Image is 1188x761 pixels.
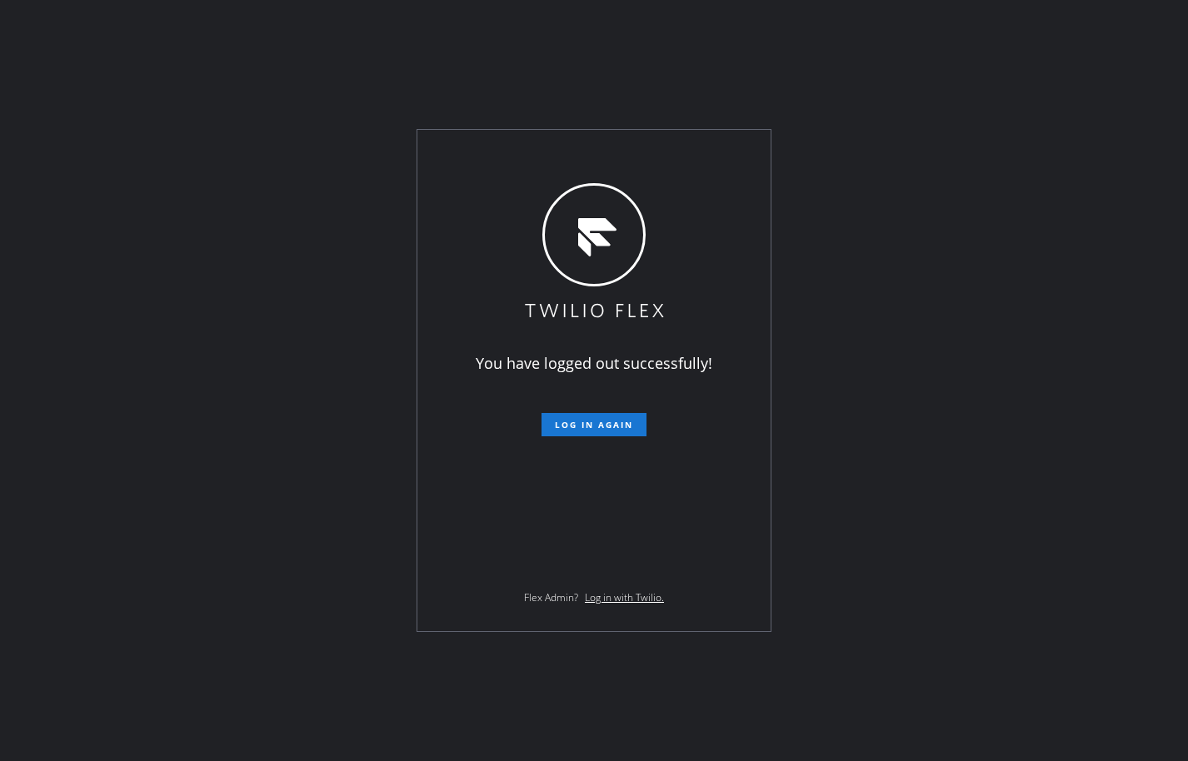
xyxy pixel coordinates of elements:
a: Log in with Twilio. [585,590,664,604]
button: Log in again [542,413,646,436]
span: You have logged out successfully! [476,353,712,373]
span: Log in again [555,419,633,430]
span: Flex Admin? [524,590,578,604]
